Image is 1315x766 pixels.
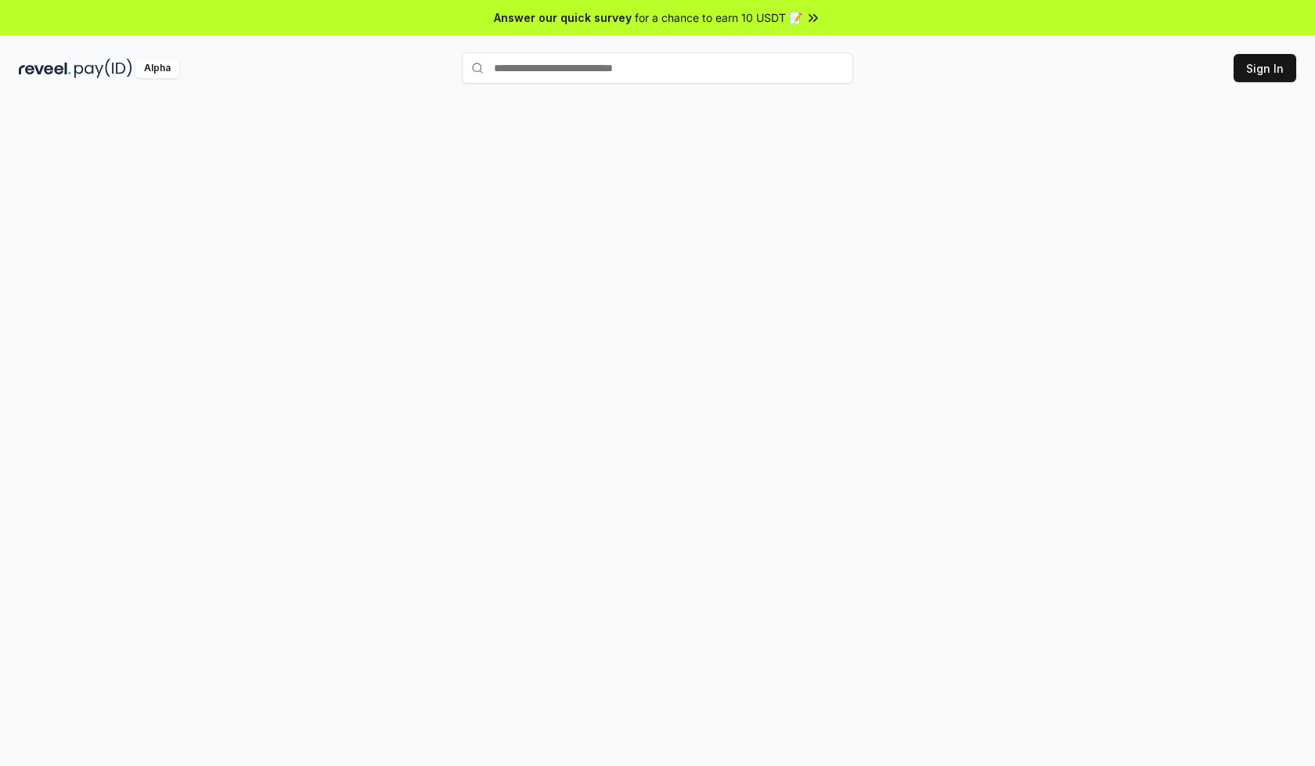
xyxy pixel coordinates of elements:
[494,9,632,26] span: Answer our quick survey
[135,59,179,78] div: Alpha
[19,59,71,78] img: reveel_dark
[1234,54,1296,82] button: Sign In
[74,59,132,78] img: pay_id
[635,9,802,26] span: for a chance to earn 10 USDT 📝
